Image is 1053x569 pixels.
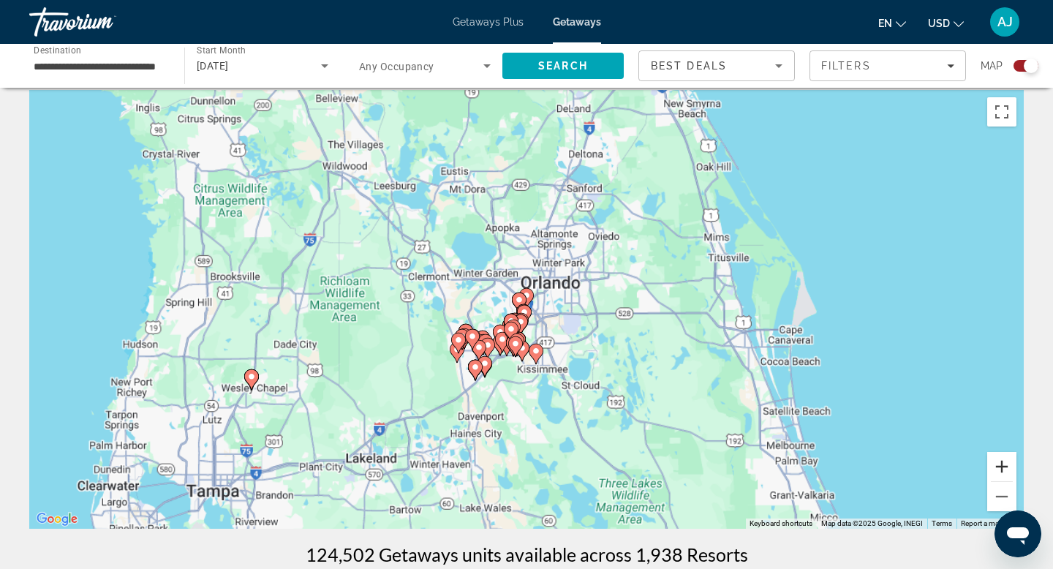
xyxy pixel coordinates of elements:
[553,16,601,28] a: Getaways
[981,56,1003,76] span: Map
[34,58,165,75] input: Select destination
[651,60,727,72] span: Best Deals
[994,510,1041,557] iframe: Button to launch messaging window
[932,519,952,527] a: Terms (opens in new tab)
[821,60,871,72] span: Filters
[359,61,434,72] span: Any Occupancy
[538,60,588,72] span: Search
[33,510,81,529] img: Google
[987,482,1016,511] button: Zoom out
[502,53,624,79] button: Search
[878,18,892,29] span: en
[34,45,81,55] span: Destination
[928,18,950,29] span: USD
[651,57,782,75] mat-select: Sort by
[987,97,1016,127] button: Toggle fullscreen view
[197,45,246,56] span: Start Month
[878,12,906,34] button: Change language
[821,519,923,527] span: Map data ©2025 Google, INEGI
[987,452,1016,481] button: Zoom in
[986,7,1024,37] button: User Menu
[809,50,966,81] button: Filters
[33,510,81,529] a: Open this area in Google Maps (opens a new window)
[453,16,524,28] a: Getaways Plus
[928,12,964,34] button: Change currency
[961,519,1019,527] a: Report a map error
[997,15,1013,29] span: AJ
[750,519,812,529] button: Keyboard shortcuts
[197,60,229,72] span: [DATE]
[29,3,175,41] a: Travorium
[306,543,748,565] h1: 124,502 Getaways units available across 1,938 Resorts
